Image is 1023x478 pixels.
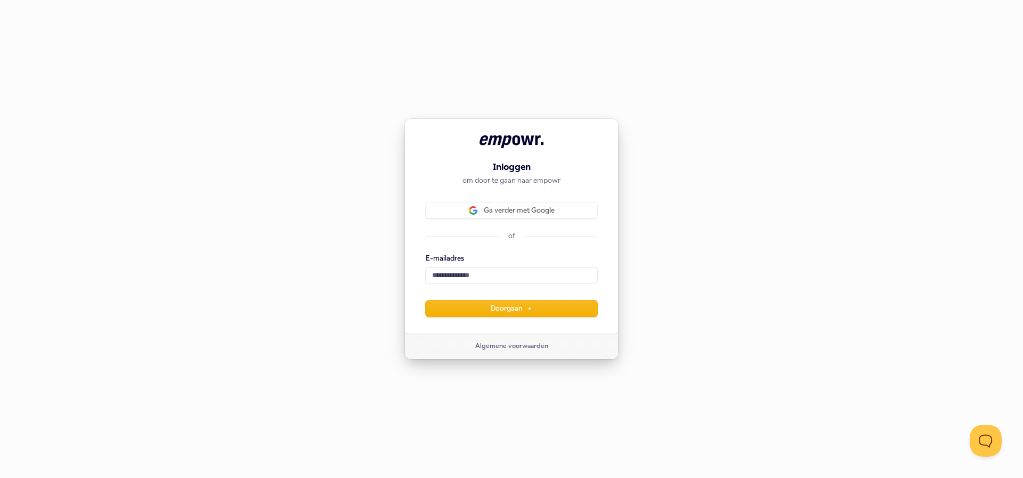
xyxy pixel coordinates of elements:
button: Doorgaan [426,301,597,317]
a: Algemene voorwaarden [475,342,548,351]
label: E-mailadres [426,254,464,263]
p: om door te gaan naar empowr [426,176,597,185]
img: Sign in with Google [469,206,477,215]
h1: Inloggen [426,161,597,174]
p: of [508,231,515,241]
span: Ga verder met Google [484,206,555,215]
img: empowr [480,135,543,148]
button: Sign in with GoogleGa verder met Google [426,202,597,218]
span: Doorgaan [491,304,532,313]
iframe: Help Scout Beacon - Open [970,425,1002,457]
